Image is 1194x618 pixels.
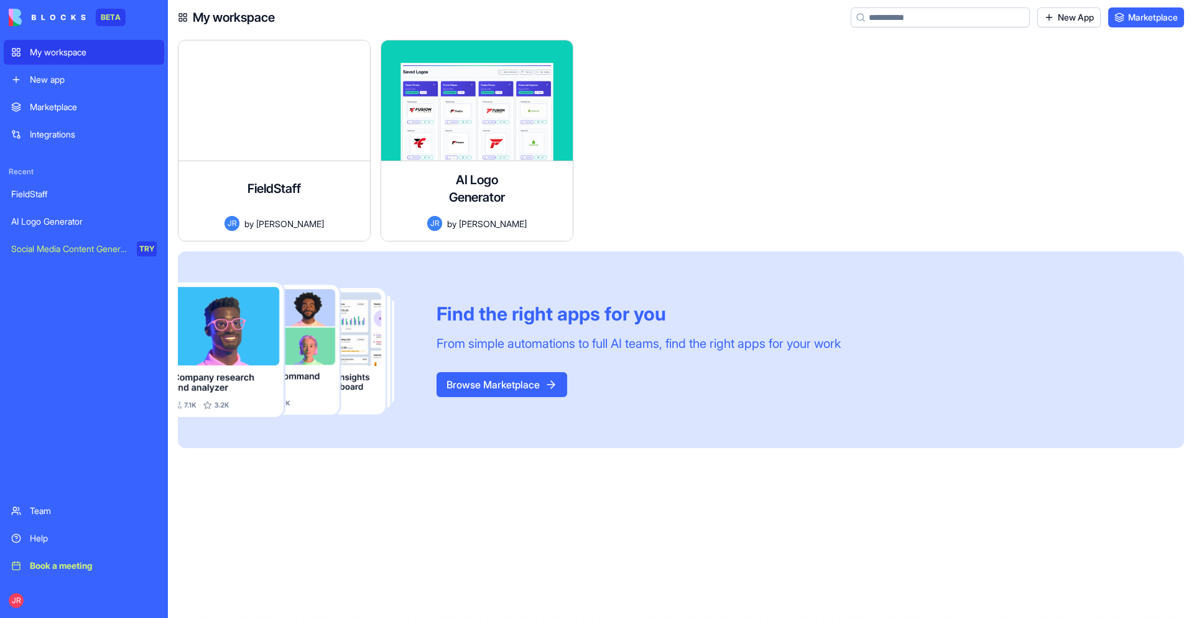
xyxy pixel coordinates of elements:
[30,128,157,141] div: Integrations
[248,180,301,197] h4: FieldStaff
[256,217,324,230] span: [PERSON_NAME]
[30,559,157,572] div: Book a meeting
[11,188,157,200] div: FieldStaff
[137,241,157,256] div: TRY
[30,532,157,545] div: Help
[427,216,442,231] span: JR
[4,167,164,177] span: Recent
[4,95,164,119] a: Marketplace
[30,101,157,113] div: Marketplace
[1037,7,1101,27] a: New App
[4,236,164,261] a: Social Media Content GeneratorTRY
[4,553,164,578] a: Book a meeting
[4,67,164,92] a: New app
[381,40,573,241] a: AI Logo GeneratorJRby[PERSON_NAME]
[447,217,456,230] span: by
[96,9,126,26] div: BETA
[437,372,567,397] button: Browse Marketplace
[4,40,164,65] a: My workspace
[9,593,24,608] span: JR
[9,9,126,26] a: BETA
[4,499,164,523] a: Team
[11,215,157,228] div: AI Logo Generator
[9,9,86,26] img: logo
[224,216,239,231] span: JR
[427,171,527,206] h4: AI Logo Generator
[437,378,567,391] a: Browse Marketplace
[30,46,157,59] div: My workspace
[437,302,841,325] div: Find the right apps for you
[459,217,527,230] span: [PERSON_NAME]
[193,9,275,26] h4: My workspace
[244,217,254,230] span: by
[11,243,128,255] div: Social Media Content Generator
[178,40,371,241] a: FieldStaffJRby[PERSON_NAME]
[4,209,164,234] a: AI Logo Generator
[4,122,164,147] a: Integrations
[1108,7,1184,27] a: Marketplace
[4,182,164,207] a: FieldStaff
[4,526,164,551] a: Help
[437,335,841,352] div: From simple automations to full AI teams, find the right apps for your work
[30,73,157,86] div: New app
[30,505,157,517] div: Team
